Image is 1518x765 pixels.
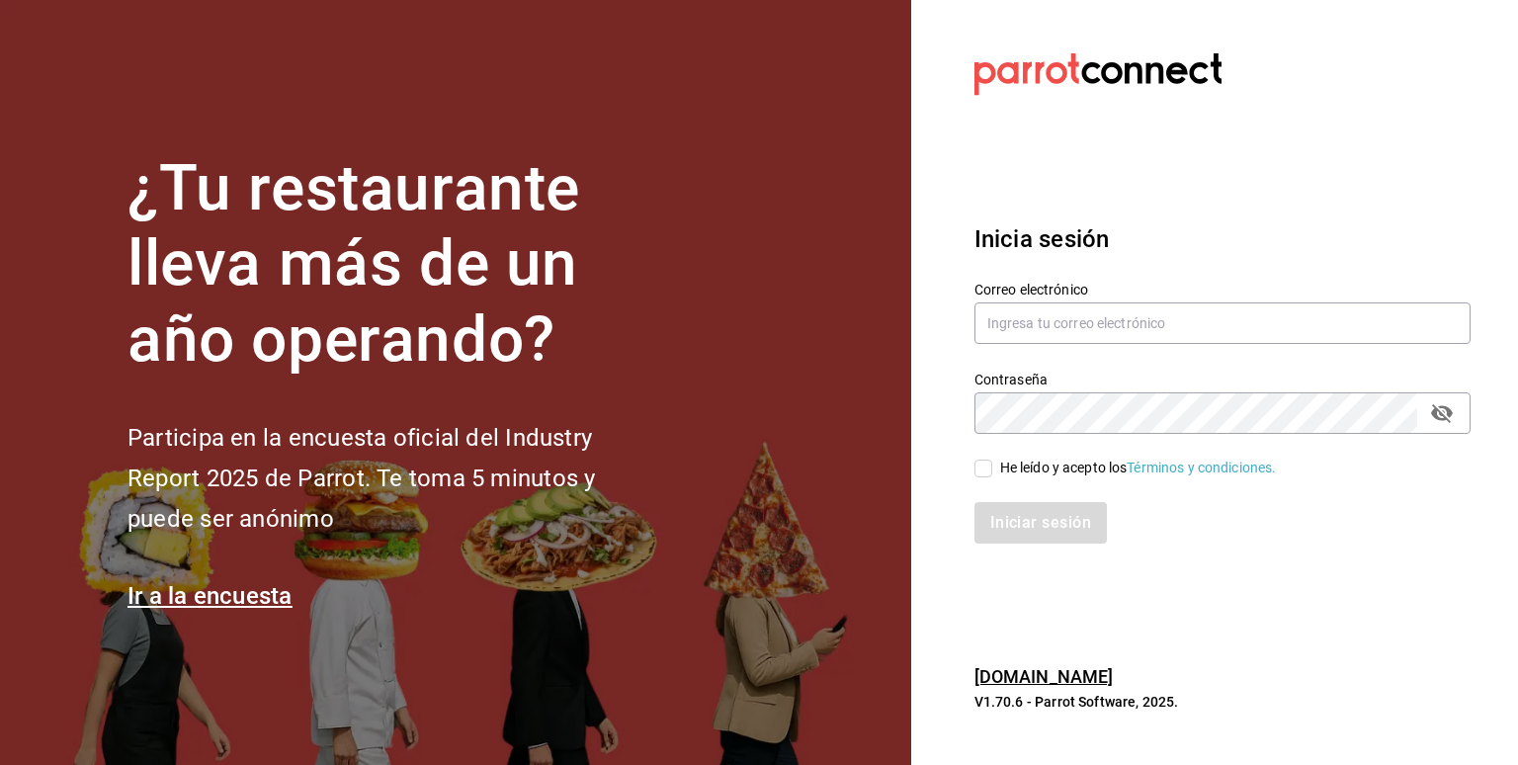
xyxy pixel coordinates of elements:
[1000,458,1277,478] div: He leído y acepto los
[974,302,1471,344] input: Ingresa tu correo electrónico
[127,582,293,610] a: Ir a la encuesta
[974,372,1471,385] label: Contraseña
[974,221,1471,257] h3: Inicia sesión
[974,282,1471,296] label: Correo electrónico
[974,692,1471,712] p: V1.70.6 - Parrot Software, 2025.
[974,666,1114,687] a: [DOMAIN_NAME]
[1425,396,1459,430] button: passwordField
[127,418,661,539] h2: Participa en la encuesta oficial del Industry Report 2025 de Parrot. Te toma 5 minutos y puede se...
[127,151,661,379] h1: ¿Tu restaurante lleva más de un año operando?
[1127,460,1276,475] a: Términos y condiciones.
